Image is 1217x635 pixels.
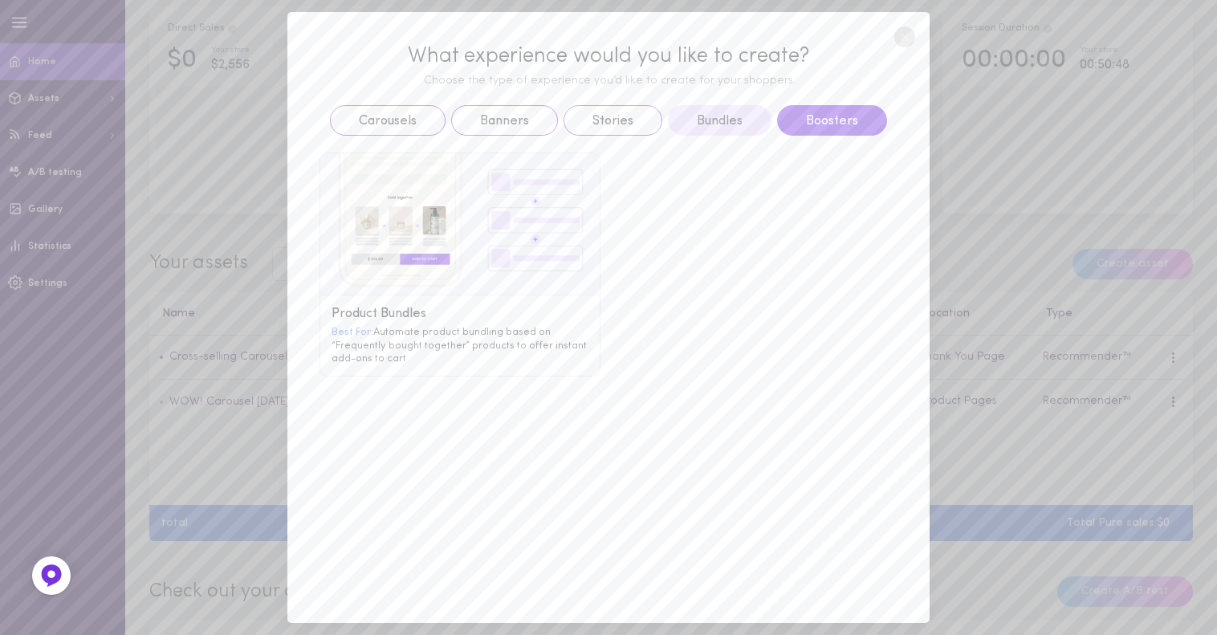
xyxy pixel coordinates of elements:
button: Bundles [668,105,771,136]
button: Boosters [777,105,887,136]
img: Feedback Button [39,564,63,588]
div: What experience would you like to create? [320,44,897,69]
span: Best For: [332,327,373,337]
button: Carousels [330,105,446,136]
div: Product Bundles [332,307,588,322]
div: Choose the type of experience you’d like to create for your shoppers [320,75,897,88]
img: image [320,153,600,295]
div: Automate product bundling based on “Frequently bought together” products to offer instant add-ons... [332,325,588,364]
button: Banners [451,105,558,136]
button: Stories [564,105,662,136]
